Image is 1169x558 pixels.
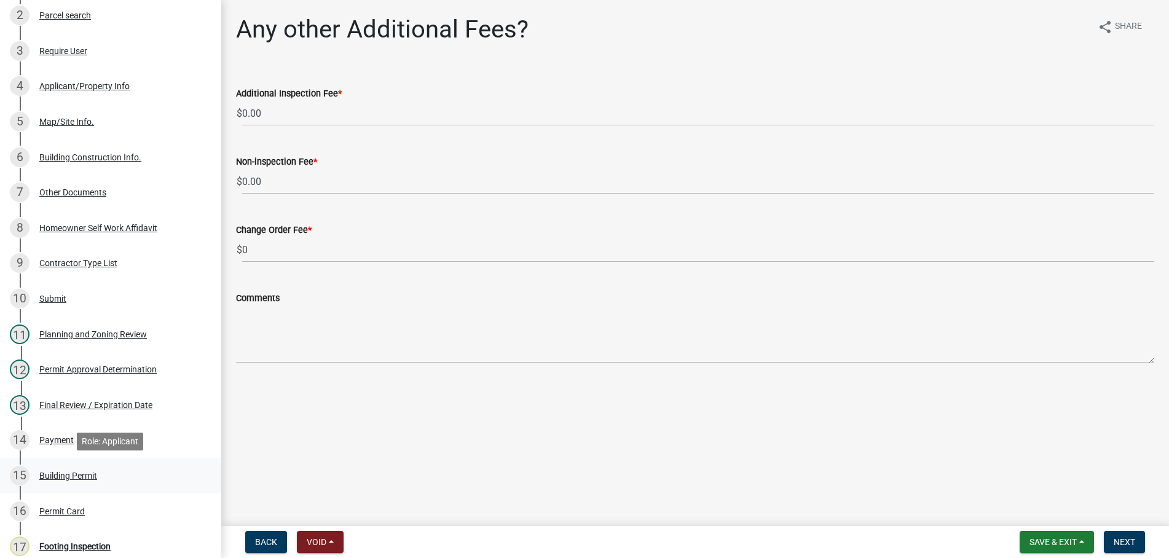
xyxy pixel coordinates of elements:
label: Comments [236,294,280,303]
div: 15 [10,466,30,485]
div: 11 [10,324,30,344]
span: $ [236,169,243,194]
label: Change Order Fee [236,226,312,235]
i: share [1098,20,1112,34]
div: Map/Site Info. [39,117,94,126]
div: 13 [10,395,30,415]
div: Building Permit [39,471,97,480]
div: 6 [10,147,30,167]
div: 5 [10,112,30,132]
div: 3 [10,41,30,61]
button: shareShare [1088,15,1152,39]
div: 8 [10,218,30,238]
div: 16 [10,501,30,521]
div: 9 [10,253,30,273]
div: Permit Approval Determination [39,365,157,374]
div: Require User [39,47,87,55]
button: Save & Exit [1020,531,1094,553]
div: Payment [39,436,74,444]
div: Permit Card [39,507,85,516]
button: Back [245,531,287,553]
span: Save & Exit [1029,537,1077,547]
div: Applicant/Property Info [39,82,130,90]
label: Non-inspection Fee [236,158,317,167]
div: 4 [10,76,30,96]
div: 14 [10,430,30,450]
label: Additional Inspection Fee [236,90,342,98]
div: 12 [10,360,30,379]
span: Share [1115,20,1142,34]
div: 7 [10,183,30,202]
span: $ [236,101,243,126]
div: Parcel search [39,11,91,20]
span: Void [307,537,326,547]
div: Planning and Zoning Review [39,330,147,339]
div: 17 [10,536,30,556]
div: Role: Applicant [77,433,143,450]
div: 2 [10,6,30,25]
span: Back [255,537,277,547]
div: Other Documents [39,188,106,197]
div: Submit [39,294,66,303]
div: 10 [10,289,30,308]
div: Footing Inspection [39,542,111,551]
h1: Any other Additional Fees? [236,15,529,44]
button: Void [297,531,344,553]
div: Final Review / Expiration Date [39,401,152,409]
div: Contractor Type List [39,259,117,267]
span: Next [1114,537,1135,547]
div: Homeowner Self Work Affidavit [39,224,157,232]
div: Building Construction Info. [39,153,141,162]
button: Next [1104,531,1145,553]
span: $ [236,237,243,262]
